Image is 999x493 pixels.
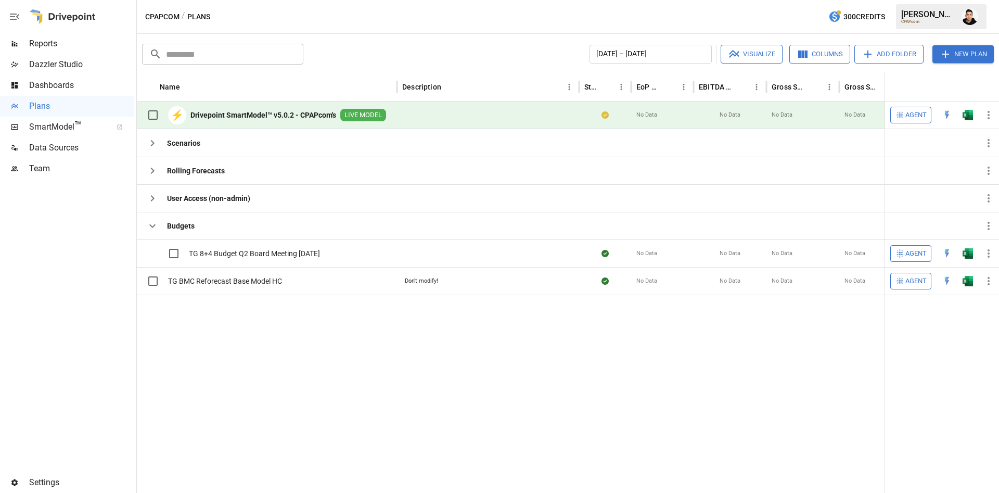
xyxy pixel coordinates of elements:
button: Sort [808,80,822,94]
span: Agent [905,248,927,260]
button: Francisco Sanchez [955,2,984,31]
button: Sort [181,80,196,94]
span: No Data [772,277,792,285]
span: Agent [905,275,927,287]
div: Open in Excel [963,276,973,286]
div: Name [160,83,180,91]
button: Agent [890,273,931,289]
button: New Plan [932,45,994,63]
button: Visualize [721,45,783,64]
span: Dazzler Studio [29,58,134,71]
span: No Data [844,111,865,119]
div: Open in Quick Edit [942,110,952,120]
button: Sort [984,80,999,94]
span: No Data [720,111,740,119]
div: CPAPcom [901,19,955,24]
div: ⚡ [168,106,186,124]
div: Sync complete [601,248,609,259]
button: Columns [789,45,850,64]
button: Status column menu [614,80,629,94]
span: No Data [720,277,740,285]
div: EoP Cash [636,83,661,91]
b: Scenarios [167,138,200,148]
b: Rolling Forecasts [167,166,225,176]
span: Settings [29,476,134,489]
div: / [182,10,185,23]
span: No Data [772,249,792,258]
span: LIVE MODEL [340,110,386,120]
div: Description [402,83,441,91]
img: quick-edit-flash.b8aec18c.svg [942,110,952,120]
div: Sync complete [601,276,609,286]
img: excel-icon.76473adf.svg [963,110,973,120]
span: Reports [29,37,134,50]
button: Add Folder [854,45,924,64]
span: No Data [636,111,657,119]
div: EBITDA Margin [699,83,734,91]
span: No Data [844,277,865,285]
b: User Access (non-admin) [167,193,250,204]
div: Open in Quick Edit [942,276,952,286]
span: 300 Credits [843,10,885,23]
span: Data Sources [29,142,134,154]
button: Sort [599,80,614,94]
button: 300Credits [824,7,889,27]
div: [PERSON_NAME] [901,9,955,19]
span: Team [29,162,134,175]
div: Open in Excel [963,110,973,120]
b: Budgets [167,221,195,231]
div: Your plan has changes in Excel that are not reflected in the Drivepoint Data Warehouse, select "S... [601,110,609,120]
img: quick-edit-flash.b8aec18c.svg [942,276,952,286]
button: Sort [880,80,895,94]
img: quick-edit-flash.b8aec18c.svg [942,248,952,259]
div: Gross Sales [772,83,806,91]
button: Sort [735,80,749,94]
span: Agent [905,109,927,121]
span: No Data [772,111,792,119]
button: Sort [662,80,676,94]
button: Description column menu [562,80,577,94]
button: [DATE] – [DATE] [590,45,712,64]
div: Open in Excel [963,248,973,259]
span: No Data [636,249,657,258]
button: Agent [890,107,931,123]
img: Francisco Sanchez [962,8,978,25]
div: Status [584,83,598,91]
img: excel-icon.76473adf.svg [963,248,973,259]
div: Don't modify! [405,277,438,285]
span: Dashboards [29,79,134,92]
button: EBITDA Margin column menu [749,80,764,94]
span: No Data [636,277,657,285]
img: excel-icon.76473adf.svg [963,276,973,286]
button: Sort [442,80,457,94]
span: TG 8+4 Budget Q2 Board Meeting [DATE] [189,248,320,259]
span: Plans [29,100,134,112]
span: SmartModel [29,121,105,133]
span: TG BMC Reforecast Base Model HC [168,276,282,286]
button: Agent [890,245,931,262]
span: No Data [844,249,865,258]
b: Drivepoint SmartModel™ v5.0.2 - CPAPcom's [190,110,336,120]
button: EoP Cash column menu [676,80,691,94]
button: Gross Sales column menu [822,80,837,94]
div: Gross Sales: DTC Online [844,83,879,91]
span: No Data [720,249,740,258]
button: CPAPcom [145,10,180,23]
span: ™ [74,119,82,132]
div: Open in Quick Edit [942,248,952,259]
